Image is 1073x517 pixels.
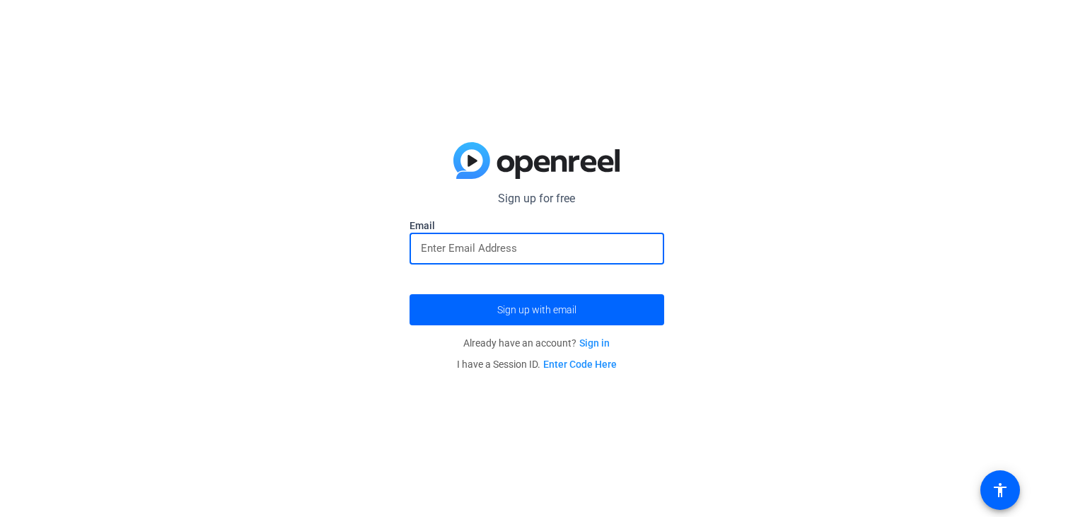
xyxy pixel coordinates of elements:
[421,240,653,257] input: Enter Email Address
[410,294,664,325] button: Sign up with email
[543,359,617,370] a: Enter Code Here
[410,190,664,207] p: Sign up for free
[992,482,1009,499] mat-icon: accessibility
[457,359,617,370] span: I have a Session ID.
[453,142,620,179] img: blue-gradient.svg
[579,337,610,349] a: Sign in
[463,337,610,349] span: Already have an account?
[410,219,664,233] label: Email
